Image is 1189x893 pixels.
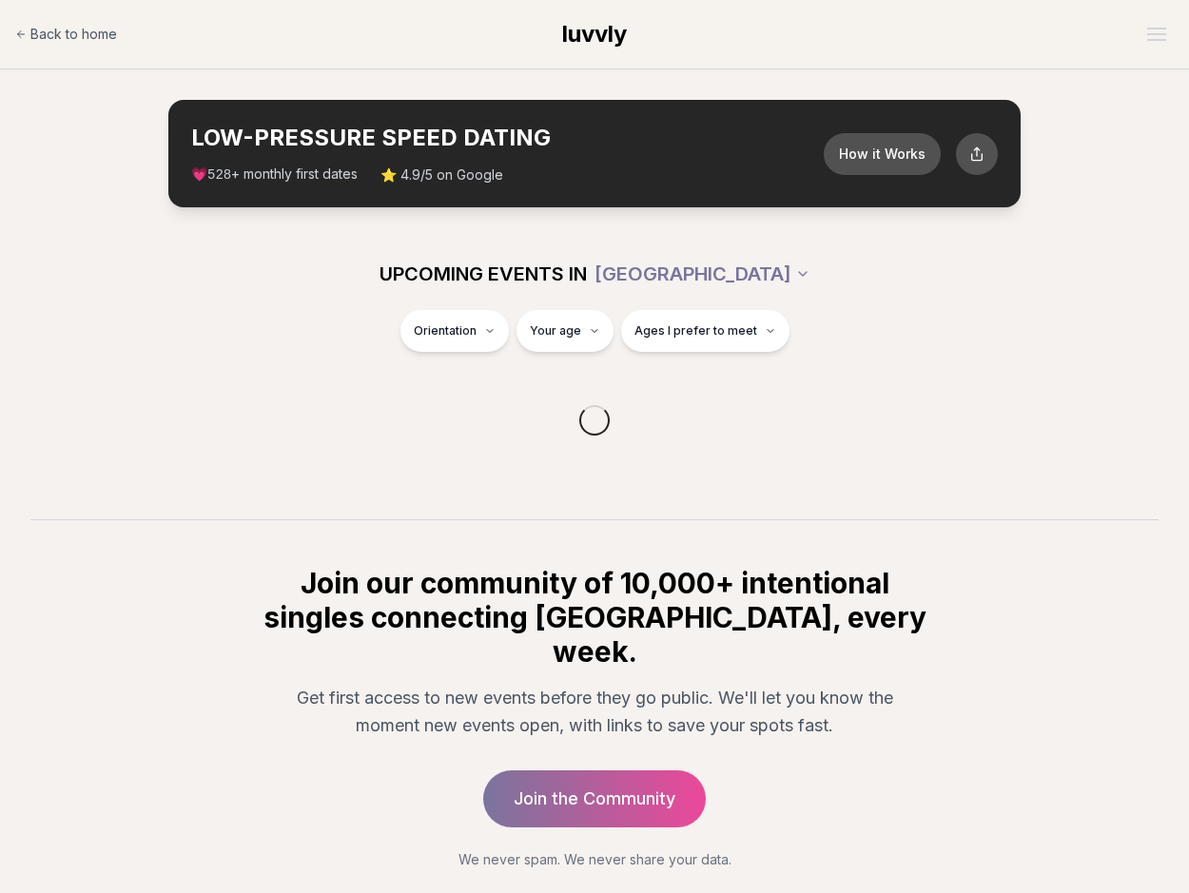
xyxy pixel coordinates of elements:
[260,566,929,669] h2: Join our community of 10,000+ intentional singles connecting [GEOGRAPHIC_DATA], every week.
[414,323,477,339] span: Orientation
[530,323,581,339] span: Your age
[562,20,627,48] span: luvvly
[260,850,929,869] p: We never spam. We never share your data.
[483,770,706,827] a: Join the Community
[380,165,503,184] span: ⭐ 4.9/5 on Google
[30,25,117,44] span: Back to home
[621,310,789,352] button: Ages I prefer to meet
[594,253,810,295] button: [GEOGRAPHIC_DATA]
[517,310,614,352] button: Your age
[562,19,627,49] a: luvvly
[191,123,824,153] h2: LOW-PRESSURE SPEED DATING
[400,310,509,352] button: Orientation
[191,165,358,184] span: 💗 + monthly first dates
[634,323,757,339] span: Ages I prefer to meet
[380,261,587,287] span: UPCOMING EVENTS IN
[1140,20,1174,49] button: Open menu
[207,167,231,183] span: 528
[275,684,914,740] p: Get first access to new events before they go public. We'll let you know the moment new events op...
[15,15,117,53] a: Back to home
[824,133,941,175] button: How it Works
